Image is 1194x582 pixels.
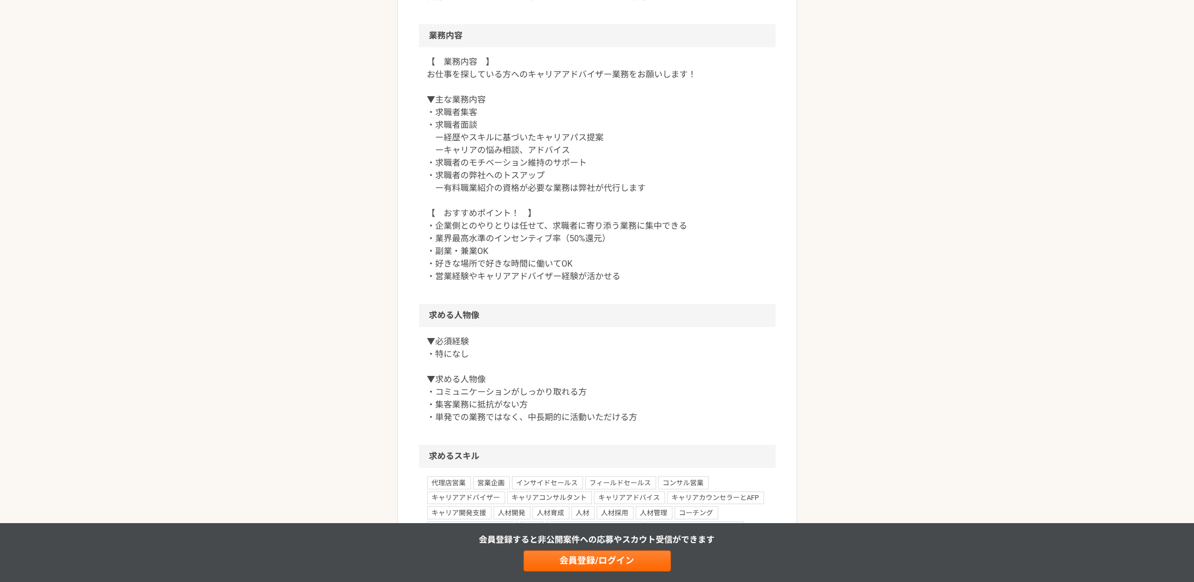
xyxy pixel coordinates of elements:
span: インサイドセールス [512,476,583,489]
p: 【 業務内容 】 お仕事を探している方へのキャリアアドバイザー業務をお願いします！ ▼主な業務内容 ・求職者集客 ・求職者面談 ー経歴やスキルに基づいたキャリアパス提案 ーキャリアの悩み相談、ア... [427,56,767,283]
h2: 業務内容 [419,24,776,47]
span: コーチング [675,506,718,519]
span: 人材 [571,506,595,519]
span: コンサル営業 [658,476,709,489]
span: 代理店営業 [427,476,471,489]
a: 会員登録/ログイン [524,550,671,571]
p: 会員登録すると非公開案件への応募やスカウト受信ができます [479,534,715,546]
span: 人材採用 [597,506,634,519]
h2: 求めるスキル [419,445,776,468]
span: フィールドセールス [585,476,656,489]
span: 人材育成 [533,506,569,519]
span: キャリアコンサルタント [507,492,592,504]
span: 人材開発 [494,506,530,519]
span: 人事 [520,522,544,534]
span: キャリアカウンセラーとAFP [667,492,764,504]
span: キャリアアドバイス [594,492,665,504]
span: 営業企画 [473,476,510,489]
p: ▼必須経験 ・特になし ▼求める人物像 ・コミュニケーションがしっかり取れる方 ・集客業務に抵抗がない方 ・単発での業務ではなく、中長期的に活動いただける方 [427,335,767,424]
span: キャリア開発支援 [427,506,491,519]
span: 人事採用担当者トレーニング [646,522,744,534]
h2: 求める人物像 [419,304,776,327]
span: 組織・人事コンサルティング [546,522,644,534]
span: キャリアアドバイザー [427,492,505,504]
span: 人事労務コンサルティング [427,522,518,534]
span: 人材管理 [636,506,673,519]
